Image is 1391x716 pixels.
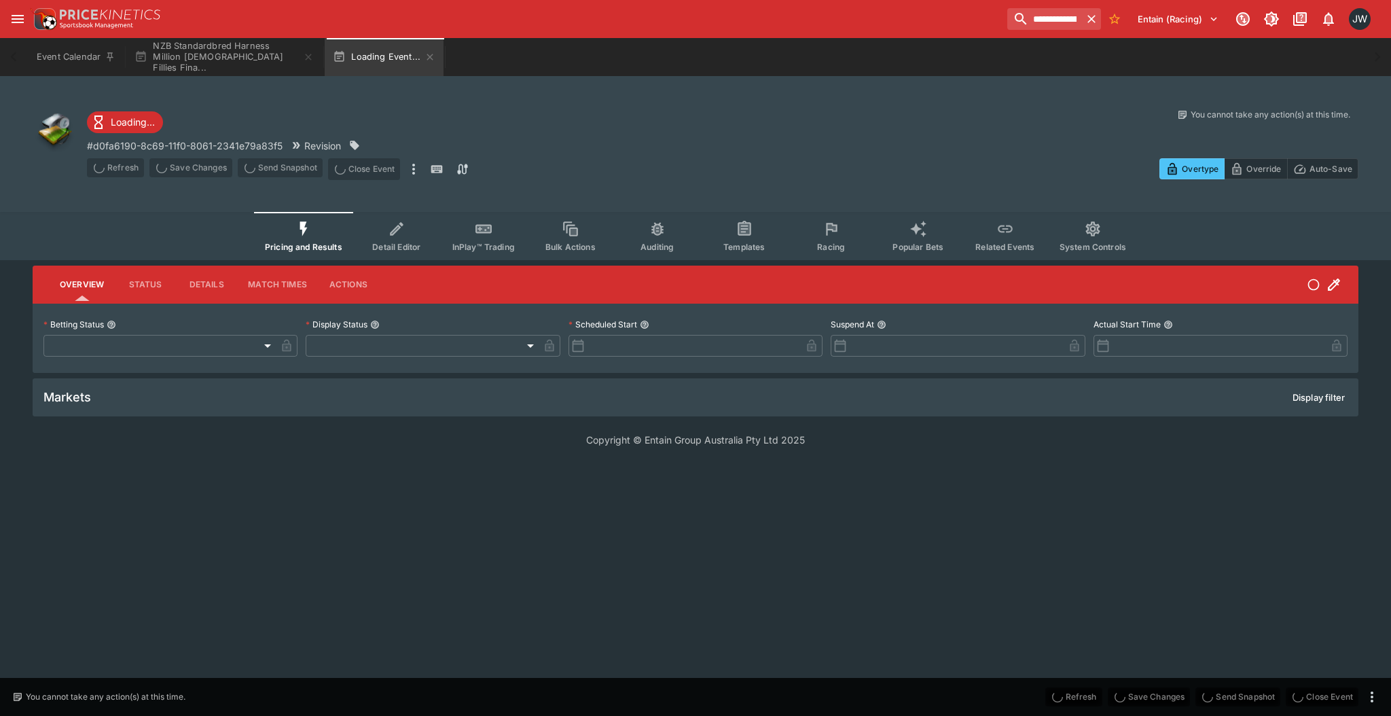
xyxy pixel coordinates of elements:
[265,242,342,252] span: Pricing and Results
[1007,8,1082,30] input: search
[1287,158,1358,179] button: Auto-Save
[372,242,420,252] span: Detail Editor
[60,22,133,29] img: Sportsbook Management
[452,242,515,252] span: InPlay™ Trading
[1191,109,1350,121] p: You cannot take any action(s) at this time.
[1159,158,1358,179] div: Start From
[568,319,637,330] p: Scheduled Start
[545,242,596,252] span: Bulk Actions
[5,7,30,31] button: open drawer
[1224,158,1287,179] button: Override
[640,242,674,252] span: Auditing
[306,319,367,330] p: Display Status
[1345,4,1375,34] button: Jayden Wyke
[1259,7,1284,31] button: Toggle light/dark mode
[115,268,176,301] button: Status
[1349,8,1371,30] div: Jayden Wyke
[254,212,1137,260] div: Event type filters
[318,268,379,301] button: Actions
[107,320,116,329] button: Betting Status
[817,242,845,252] span: Racing
[1288,7,1312,31] button: Documentation
[877,320,886,329] button: Suspend At
[126,38,322,76] button: NZB Standardbred Harness Million [DEMOGRAPHIC_DATA] Fillies Fina...
[1130,8,1227,30] button: Select Tenant
[30,5,57,33] img: PriceKinetics Logo
[237,268,318,301] button: Match Times
[1231,7,1255,31] button: Connected to PK
[49,268,115,301] button: Overview
[43,319,104,330] p: Betting Status
[1309,162,1352,176] p: Auto-Save
[1182,162,1218,176] p: Overtype
[370,320,380,329] button: Display Status
[29,38,124,76] button: Event Calendar
[1104,8,1125,30] button: No Bookmarks
[26,691,185,703] p: You cannot take any action(s) at this time.
[975,242,1034,252] span: Related Events
[111,115,155,129] p: Loading...
[60,10,160,20] img: PriceKinetics
[405,158,422,180] button: more
[831,319,874,330] p: Suspend At
[723,242,765,252] span: Templates
[1163,320,1173,329] button: Actual Start Time
[304,139,341,153] p: Revision
[43,389,91,405] h5: Markets
[176,268,237,301] button: Details
[1284,387,1353,408] button: Display filter
[1094,319,1161,330] p: Actual Start Time
[1060,242,1126,252] span: System Controls
[892,242,943,252] span: Popular Bets
[1159,158,1225,179] button: Overtype
[33,109,76,152] img: other.png
[325,38,444,76] button: Loading Event...
[1316,7,1341,31] button: Notifications
[87,139,283,153] p: Copy To Clipboard
[1246,162,1281,176] p: Override
[1364,689,1380,705] button: more
[640,320,649,329] button: Scheduled Start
